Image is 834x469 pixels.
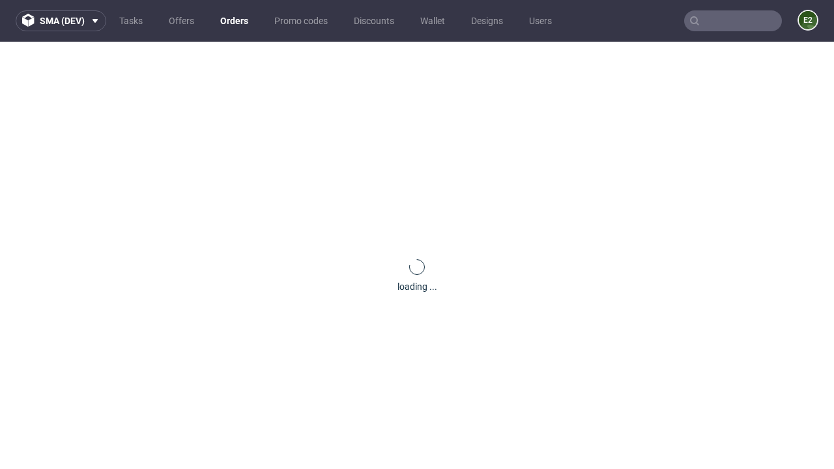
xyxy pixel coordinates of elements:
a: Promo codes [266,10,336,31]
a: Users [521,10,560,31]
button: sma (dev) [16,10,106,31]
a: Wallet [412,10,453,31]
a: Discounts [346,10,402,31]
a: Orders [212,10,256,31]
a: Offers [161,10,202,31]
a: Tasks [111,10,151,31]
figcaption: e2 [799,11,817,29]
a: Designs [463,10,511,31]
span: sma (dev) [40,16,85,25]
div: loading ... [397,280,437,293]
